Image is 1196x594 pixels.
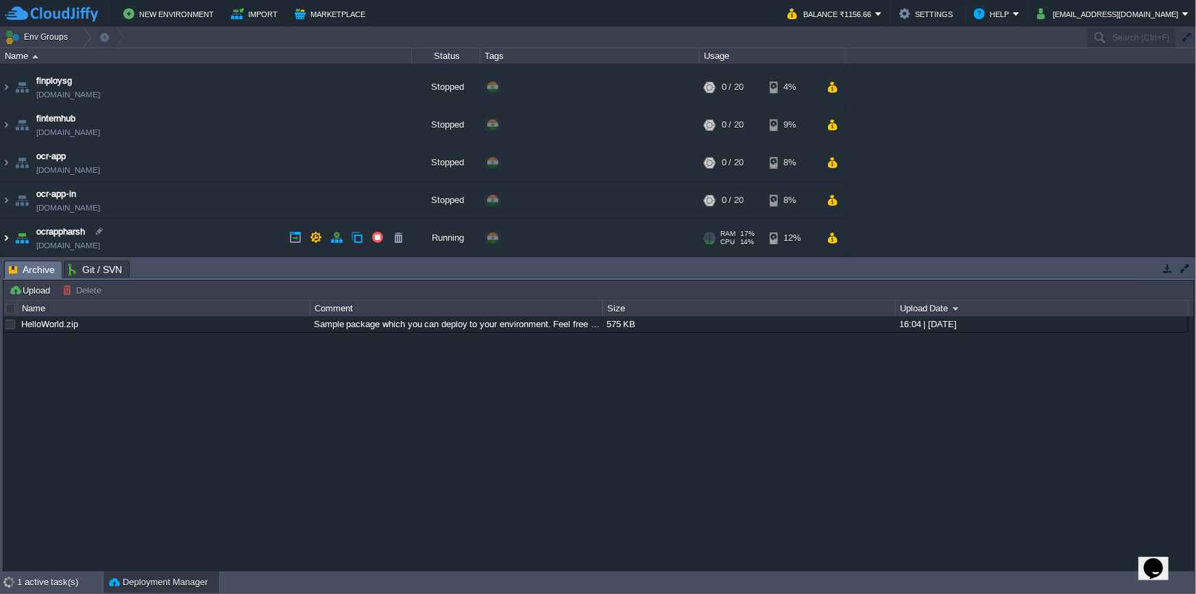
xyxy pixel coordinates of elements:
[36,163,100,177] a: [DOMAIN_NAME]
[604,300,895,316] div: Size
[12,69,32,106] img: AMDAwAAAACH5BAEAAAAALAAAAAABAAEAAAICRAEAOw==
[36,239,100,252] a: [DOMAIN_NAME]
[17,571,103,593] div: 1 active task(s)
[770,106,814,143] div: 9%
[62,284,106,296] button: Delete
[1,48,411,64] div: Name
[770,69,814,106] div: 4%
[12,144,32,181] img: AMDAwAAAACH5BAEAAAAALAAAAAABAAEAAAICRAEAOw==
[896,300,1188,316] div: Upload Date
[720,238,735,246] span: CPU
[770,182,814,219] div: 8%
[896,316,1187,332] div: 16:04 | [DATE]
[36,126,100,139] a: [DOMAIN_NAME]
[36,201,100,215] a: [DOMAIN_NAME]
[9,284,54,296] button: Upload
[5,5,98,23] img: CloudJiffy
[109,575,208,589] button: Deployment Manager
[770,219,814,257] div: 12%
[310,316,602,332] div: Sample package which you can deploy to your environment. Feel free to delete and upload a package...
[722,106,744,143] div: 0 / 20
[1,106,12,143] img: AMDAwAAAACH5BAEAAAAALAAAAAABAAEAAAICRAEAOw==
[481,48,699,64] div: Tags
[1037,5,1182,22] button: [EMAIL_ADDRESS][DOMAIN_NAME]
[740,238,755,246] span: 14%
[1,219,12,257] img: AMDAwAAAACH5BAEAAAAALAAAAAABAAEAAAICRAEAOw==
[36,187,76,201] a: ocr-app-in
[36,112,75,126] a: finternhub
[5,27,73,47] button: Env Groups
[412,69,480,106] div: Stopped
[412,219,480,257] div: Running
[231,5,282,22] button: Import
[69,261,122,278] span: Git / SVN
[741,230,755,238] span: 17%
[722,182,744,219] div: 0 / 20
[295,5,369,22] button: Marketplace
[21,319,78,329] a: HelloWorld.zip
[412,144,480,181] div: Stopped
[722,144,744,181] div: 0 / 20
[311,300,602,316] div: Comment
[12,182,32,219] img: AMDAwAAAACH5BAEAAAAALAAAAAABAAEAAAICRAEAOw==
[974,5,1013,22] button: Help
[123,5,218,22] button: New Environment
[36,150,66,163] a: ocr-app
[722,69,744,106] div: 0 / 20
[603,316,894,332] div: 575 KB
[413,48,480,64] div: Status
[1,69,12,106] img: AMDAwAAAACH5BAEAAAAALAAAAAABAAEAAAICRAEAOw==
[32,55,38,58] img: AMDAwAAAACH5BAEAAAAALAAAAAABAAEAAAICRAEAOw==
[12,219,32,257] img: AMDAwAAAACH5BAEAAAAALAAAAAABAAEAAAICRAEAOw==
[36,225,85,239] a: ocrappharsh
[1,182,12,219] img: AMDAwAAAACH5BAEAAAAALAAAAAABAAEAAAICRAEAOw==
[9,261,55,278] span: Archive
[412,106,480,143] div: Stopped
[1,144,12,181] img: AMDAwAAAACH5BAEAAAAALAAAAAABAAEAAAICRAEAOw==
[412,182,480,219] div: Stopped
[12,106,32,143] img: AMDAwAAAACH5BAEAAAAALAAAAAABAAEAAAICRAEAOw==
[770,144,814,181] div: 8%
[700,48,845,64] div: Usage
[19,300,310,316] div: Name
[36,88,100,102] a: [DOMAIN_NAME]
[36,74,72,88] a: finploysg
[899,5,957,22] button: Settings
[720,230,735,238] span: RAM
[788,5,875,22] button: Balance ₹1156.66
[1138,539,1182,580] iframe: chat widget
